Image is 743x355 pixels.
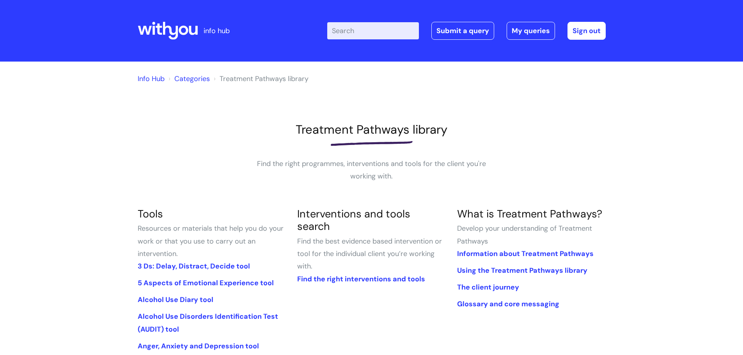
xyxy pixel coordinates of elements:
span: Find the best evidence based intervention or tool for the individual client you’re working with. [297,237,442,271]
a: Categories [174,74,210,83]
a: Using the Treatment Pathways library [457,266,587,275]
h1: Treatment Pathways library [138,122,606,137]
a: What is Treatment Pathways? [457,207,602,221]
span: Resources or materials that help you do your work or that you use to carry out an intervention. [138,224,284,258]
a: My queries [507,22,555,40]
a: Find the right interventions and tools [297,274,425,284]
a: Alcohol Use Diary tool [138,295,213,304]
p: Find the right programmes, interventions and tools for the client you're working with. [255,157,489,183]
li: Treatment Pathways library [212,72,309,85]
a: Sign out [567,22,606,40]
span: Develop your understanding of Treatment Pathways [457,224,592,245]
a: Glossary and core messaging [457,299,559,309]
div: | - [327,22,606,40]
a: Info Hub [138,74,165,83]
input: Search [327,22,419,39]
a: Anger, Anxiety and Depression tool [138,341,259,351]
a: Submit a query [431,22,494,40]
a: 5 Aspects of Emotional Experience tool [138,278,274,288]
a: Interventions and tools search [297,207,410,233]
a: Information about Treatment Pathways [457,249,594,258]
a: Alcohol Use Disorders Identification Test (AUDIT) tool [138,312,278,334]
li: Solution home [167,72,210,85]
a: The client journey [457,283,519,292]
p: info hub [204,25,230,37]
a: Tools [138,207,163,221]
a: 3 Ds: Delay, Distract, Decide tool [138,261,250,271]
